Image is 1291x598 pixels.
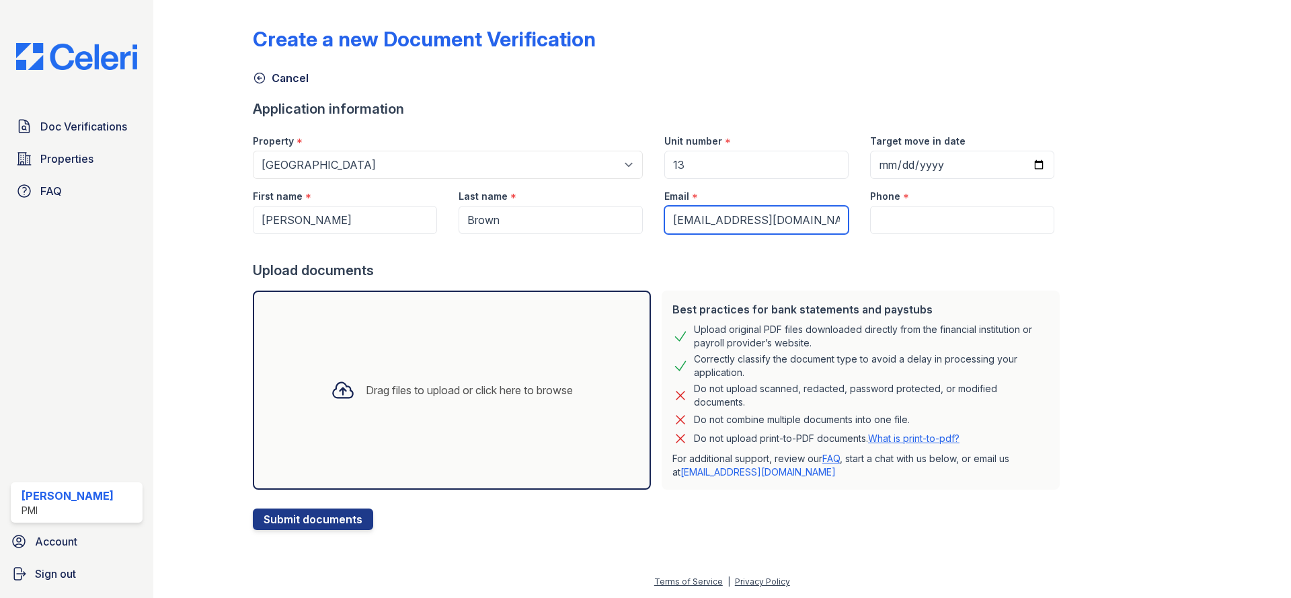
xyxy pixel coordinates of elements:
[672,452,1049,479] p: For additional support, review our , start a chat with us below, or email us at
[735,576,790,587] a: Privacy Policy
[253,261,1065,280] div: Upload documents
[870,190,900,203] label: Phone
[5,528,148,555] a: Account
[11,145,143,172] a: Properties
[40,118,127,135] span: Doc Verifications
[5,560,148,587] a: Sign out
[694,382,1049,409] div: Do not upload scanned, redacted, password protected, or modified documents.
[664,135,722,148] label: Unit number
[654,576,723,587] a: Terms of Service
[694,432,960,445] p: Do not upload print-to-PDF documents.
[253,100,1065,118] div: Application information
[253,509,373,530] button: Submit documents
[11,178,143,204] a: FAQ
[694,323,1049,350] div: Upload original PDF files downloaded directly from the financial institution or payroll provider’...
[728,576,730,587] div: |
[459,190,508,203] label: Last name
[253,70,309,86] a: Cancel
[672,301,1049,317] div: Best practices for bank statements and paystubs
[40,151,93,167] span: Properties
[11,113,143,140] a: Doc Verifications
[664,190,689,203] label: Email
[22,504,114,517] div: PMI
[694,412,910,428] div: Do not combine multiple documents into one file.
[694,352,1049,379] div: Correctly classify the document type to avoid a delay in processing your application.
[253,27,596,51] div: Create a new Document Verification
[35,566,76,582] span: Sign out
[5,43,148,70] img: CE_Logo_Blue-a8612792a0a2168367f1c8372b55b34899dd931a85d93a1a3d3e32e68fde9ad4.png
[366,382,573,398] div: Drag files to upload or click here to browse
[40,183,62,199] span: FAQ
[35,533,77,550] span: Account
[253,190,303,203] label: First name
[822,453,840,464] a: FAQ
[253,135,294,148] label: Property
[868,433,960,444] a: What is print-to-pdf?
[22,488,114,504] div: [PERSON_NAME]
[680,466,836,478] a: [EMAIL_ADDRESS][DOMAIN_NAME]
[870,135,966,148] label: Target move in date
